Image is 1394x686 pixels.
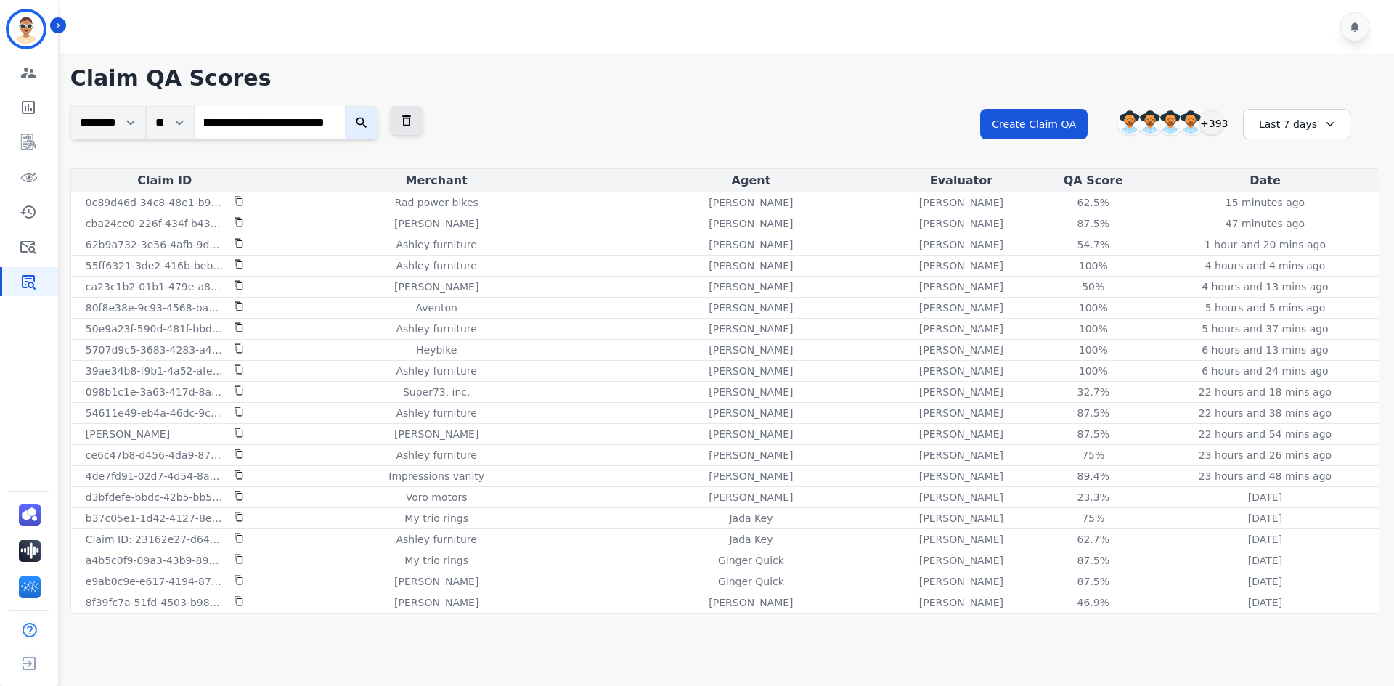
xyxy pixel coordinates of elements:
[1061,553,1126,568] div: 87.5%
[1061,448,1126,462] div: 75%
[86,301,225,315] p: 80f8e38e-9c93-4568-babb-018cc22c9f08
[1061,343,1126,357] div: 100%
[980,109,1088,139] button: Create Claim QA
[709,385,793,399] p: [PERSON_NAME]
[86,595,225,610] p: 8f39fc7a-51fd-4503-b984-272a9e95ad8b
[1248,574,1282,589] p: [DATE]
[709,595,793,610] p: [PERSON_NAME]
[919,595,1003,610] p: [PERSON_NAME]
[709,258,793,273] p: [PERSON_NAME]
[74,172,256,189] div: Claim ID
[1061,195,1126,210] div: 62.5%
[1061,574,1126,589] div: 87.5%
[709,301,793,315] p: [PERSON_NAME]
[1061,237,1126,252] div: 54.7%
[394,427,478,441] p: [PERSON_NAME]
[1061,258,1126,273] div: 100%
[86,258,225,273] p: 55ff6321-3de2-416b-bebc-8e6b7051b7a6
[919,237,1003,252] p: [PERSON_NAME]
[1199,406,1332,420] p: 22 hours and 38 mins ago
[1199,469,1332,483] p: 23 hours and 48 mins ago
[415,301,457,315] p: Aventon
[1061,595,1126,610] div: 46.9%
[396,364,476,378] p: Ashley furniture
[1061,490,1126,505] div: 23.3%
[919,343,1003,357] p: [PERSON_NAME]
[1199,110,1224,135] div: +393
[709,195,793,210] p: [PERSON_NAME]
[890,172,1032,189] div: Evaluator
[709,469,793,483] p: [PERSON_NAME]
[396,322,476,336] p: Ashley furniture
[709,279,793,294] p: [PERSON_NAME]
[1154,172,1376,189] div: Date
[919,216,1003,231] p: [PERSON_NAME]
[709,322,793,336] p: [PERSON_NAME]
[1248,511,1282,526] p: [DATE]
[1061,364,1126,378] div: 100%
[394,279,478,294] p: [PERSON_NAME]
[396,406,476,420] p: Ashley furniture
[70,65,1379,91] h1: Claim QA Scores
[919,574,1003,589] p: [PERSON_NAME]
[86,322,225,336] p: 50e9a23f-590d-481f-bbd1-1426489c3238
[919,490,1003,505] p: [PERSON_NAME]
[388,469,484,483] p: Impressions vanity
[709,216,793,231] p: [PERSON_NAME]
[919,553,1003,568] p: [PERSON_NAME]
[86,216,225,231] p: cba24ce0-226f-434f-b432-ca22bc493fc1
[406,490,468,505] p: Voro motors
[86,279,225,294] p: ca23c1b2-01b1-479e-a882-a99cb13b5368
[86,574,225,589] p: e9ab0c9e-e617-4194-87a8-6b77dd8e09ac
[919,301,1003,315] p: [PERSON_NAME]
[1061,216,1126,231] div: 87.5%
[1061,511,1126,526] div: 75%
[1199,385,1332,399] p: 22 hours and 18 mins ago
[1202,343,1328,357] p: 6 hours and 13 mins ago
[709,343,793,357] p: [PERSON_NAME]
[86,427,170,441] p: [PERSON_NAME]
[1226,216,1305,231] p: 47 minutes ago
[404,553,468,568] p: My trio rings
[919,427,1003,441] p: [PERSON_NAME]
[729,532,773,547] p: Jada Key
[919,406,1003,420] p: [PERSON_NAME]
[86,448,225,462] p: ce6c47b8-d456-4da9-87b0-2a967471da35
[618,172,885,189] div: Agent
[396,532,476,547] p: Ashley furniture
[403,385,470,399] p: Super73, inc.
[394,574,478,589] p: [PERSON_NAME]
[919,258,1003,273] p: [PERSON_NAME]
[394,216,478,231] p: [PERSON_NAME]
[1248,532,1282,547] p: [DATE]
[404,511,468,526] p: My trio rings
[919,195,1003,210] p: [PERSON_NAME]
[86,237,225,252] p: 62b9a732-3e56-4afb-9d74-e68d6ee3b79f
[1199,427,1332,441] p: 22 hours and 54 mins ago
[86,511,225,526] p: b37c05e1-1d42-4127-8e6e-7b2f4e561c39
[396,448,476,462] p: Ashley furniture
[919,364,1003,378] p: [PERSON_NAME]
[9,12,44,46] img: Bordered avatar
[1061,322,1126,336] div: 100%
[919,511,1003,526] p: [PERSON_NAME]
[1061,427,1126,441] div: 87.5%
[1226,195,1305,210] p: 15 minutes ago
[919,322,1003,336] p: [PERSON_NAME]
[919,385,1003,399] p: [PERSON_NAME]
[919,279,1003,294] p: [PERSON_NAME]
[86,406,225,420] p: 54611e49-eb4a-46dc-9c6b-3342115a6d4e
[86,532,225,547] p: Claim ID: 23162e27-d646-4596-ac99-41ac5c8c5b58
[709,406,793,420] p: [PERSON_NAME]
[86,364,225,378] p: 39ae34b8-f9b1-4a52-afe7-60d0af9472fc
[1202,322,1328,336] p: 5 hours and 37 mins ago
[1061,301,1126,315] div: 100%
[396,237,476,252] p: Ashley furniture
[1202,279,1328,294] p: 4 hours and 13 mins ago
[709,364,793,378] p: [PERSON_NAME]
[1243,109,1350,139] div: Last 7 days
[729,511,773,526] p: Jada Key
[1061,469,1126,483] div: 89.4%
[1061,406,1126,420] div: 87.5%
[86,553,225,568] p: a4b5c0f9-09a3-43b9-8954-839249add403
